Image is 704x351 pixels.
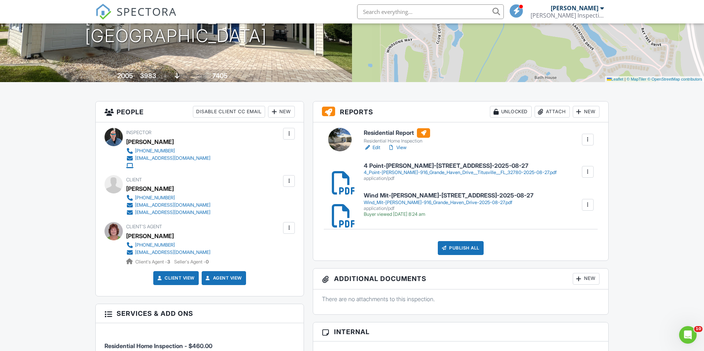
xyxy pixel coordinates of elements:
a: © OpenStreetMap contributors [648,77,702,81]
a: © MapTiler [627,77,646,81]
span: Client's Agent [126,224,162,229]
h3: People [96,101,304,122]
a: [EMAIL_ADDRESS][DOMAIN_NAME] [126,202,210,209]
div: [PERSON_NAME] [551,4,598,12]
span: slab [181,74,189,79]
div: [PHONE_NUMBER] [135,148,175,154]
h3: Reports [313,101,608,122]
span: SPECTORA [117,4,177,19]
div: New [268,106,295,118]
strong: 3 [167,259,170,265]
h3: Services & Add ons [96,304,304,323]
div: New [573,273,599,285]
span: Client's Agent - [135,259,171,265]
h6: 4 Point-[PERSON_NAME]-[STREET_ADDRESS]-2025-08-27 [364,163,557,169]
div: New [573,106,599,118]
h1: [GEOGRAPHIC_DATA] [GEOGRAPHIC_DATA] [85,7,267,46]
div: Attach [535,106,570,118]
div: Lucas Inspection Services [531,12,604,19]
div: 2005 [117,72,133,80]
a: Client View [156,274,195,282]
div: [EMAIL_ADDRESS][DOMAIN_NAME] [135,250,210,255]
div: [PHONE_NUMBER] [135,242,175,248]
span: Built [108,74,116,79]
input: Search everything... [357,4,504,19]
a: [EMAIL_ADDRESS][DOMAIN_NAME] [126,209,210,216]
strong: 0 [206,259,209,265]
span: 10 [694,326,703,332]
span: Residential Home Inspection - $460.00 [104,342,212,350]
span: Seller's Agent - [174,259,209,265]
span: sq. ft. [157,74,168,79]
h3: Internal [313,322,608,341]
a: [PHONE_NUMBER] [126,241,210,249]
div: [EMAIL_ADDRESS][DOMAIN_NAME] [135,210,210,215]
img: The Best Home Inspection Software - Spectora [95,4,111,20]
a: Agent View [204,274,242,282]
a: [PHONE_NUMBER] [126,194,210,202]
a: [PHONE_NUMBER] [126,147,210,155]
div: application/pdf [364,175,557,181]
h6: Residential Report [364,128,430,138]
div: [PHONE_NUMBER] [135,195,175,201]
div: Buyer viewed [DATE] 8:24 am [364,211,533,217]
span: Inspector [126,130,151,135]
div: [PERSON_NAME] [126,136,174,147]
div: Unlocked [490,106,532,118]
h3: Additional Documents [313,269,608,289]
span: Lot Size [196,74,211,79]
div: [EMAIL_ADDRESS][DOMAIN_NAME] [135,155,210,161]
a: 4 Point-[PERSON_NAME]-[STREET_ADDRESS]-2025-08-27 4_Point-[PERSON_NAME]-916_Grande_Haven_Drive__T... [364,163,557,181]
span: | [624,77,626,81]
p: There are no attachments to this inspection. [322,295,599,303]
div: Disable Client CC Email [193,106,265,118]
div: Wind_Mit-[PERSON_NAME]-916_Grande_Haven_Drive-2025-08-27.pdf [364,200,533,206]
div: [EMAIL_ADDRESS][DOMAIN_NAME] [135,202,210,208]
a: SPECTORA [95,10,177,25]
div: Publish All [438,241,484,255]
div: 4_Point-[PERSON_NAME]-916_Grande_Haven_Drive__Titusville__FL_32780-2025-08-27.pdf [364,170,557,175]
a: Edit [364,144,380,151]
a: Leaflet [607,77,623,81]
iframe: Intercom live chat [679,326,697,344]
span: Client [126,177,142,182]
div: Residential Home Inspection [364,138,430,144]
a: View [388,144,407,151]
a: [EMAIL_ADDRESS][DOMAIN_NAME] [126,155,210,162]
div: 7405 [212,72,228,80]
div: application/pdf [364,206,533,211]
div: 3983 [140,72,156,80]
span: sq.ft. [229,74,238,79]
h6: Wind Mit-[PERSON_NAME]-[STREET_ADDRESS]-2025-08-27 [364,192,533,199]
div: [PERSON_NAME] [126,183,174,194]
a: [EMAIL_ADDRESS][DOMAIN_NAME] [126,249,210,256]
a: Residential Report Residential Home Inspection [364,128,430,144]
a: [PERSON_NAME] [126,230,174,241]
a: Wind Mit-[PERSON_NAME]-[STREET_ADDRESS]-2025-08-27 Wind_Mit-[PERSON_NAME]-916_Grande_Haven_Drive-... [364,192,533,217]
